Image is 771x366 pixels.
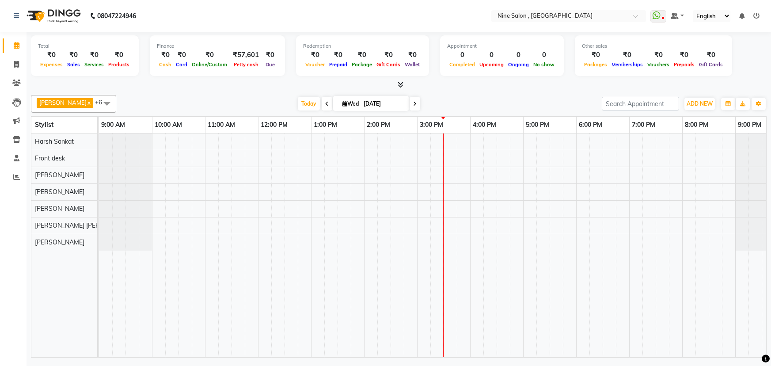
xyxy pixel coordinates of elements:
span: [PERSON_NAME] [35,238,84,246]
div: ₹0 [262,50,278,60]
div: Finance [157,42,278,50]
div: ₹0 [82,50,106,60]
a: 10:00 AM [152,118,184,131]
a: 9:00 AM [99,118,127,131]
span: Gift Cards [697,61,725,68]
span: Today [298,97,320,111]
span: [PERSON_NAME] [35,171,84,179]
a: 2:00 PM [365,118,392,131]
div: Total [38,42,132,50]
span: Card [174,61,190,68]
a: 1:00 PM [311,118,339,131]
div: 0 [506,50,531,60]
a: 9:00 PM [736,118,763,131]
span: ADD NEW [687,100,713,107]
span: [PERSON_NAME] [39,99,87,106]
div: 0 [531,50,557,60]
div: Other sales [582,42,725,50]
div: Appointment [447,42,557,50]
span: Services [82,61,106,68]
span: Expenses [38,61,65,68]
img: logo [23,4,83,28]
a: 7:00 PM [630,118,657,131]
span: Cash [157,61,174,68]
div: ₹0 [38,50,65,60]
div: ₹0 [349,50,374,60]
span: Online/Custom [190,61,229,68]
span: Gift Cards [374,61,403,68]
div: Redemption [303,42,422,50]
div: ₹0 [645,50,672,60]
input: Search Appointment [602,97,679,111]
span: [PERSON_NAME] [PERSON_NAME] [35,221,136,229]
div: ₹0 [374,50,403,60]
span: Petty cash [232,61,261,68]
span: [PERSON_NAME] [35,188,84,196]
b: 08047224946 [97,4,136,28]
span: Prepaid [327,61,349,68]
span: Voucher [303,61,327,68]
a: 12:00 PM [258,118,290,131]
div: ₹0 [609,50,645,60]
div: 0 [447,50,477,60]
a: x [87,99,91,106]
span: Vouchers [645,61,672,68]
div: ₹0 [403,50,422,60]
span: Ongoing [506,61,531,68]
div: ₹0 [697,50,725,60]
span: Prepaids [672,61,697,68]
span: Upcoming [477,61,506,68]
div: ₹0 [65,50,82,60]
span: Products [106,61,132,68]
div: 0 [477,50,506,60]
div: ₹0 [303,50,327,60]
span: Wed [340,100,361,107]
span: Packages [582,61,609,68]
span: Memberships [609,61,645,68]
span: Completed [447,61,477,68]
span: Package [349,61,374,68]
span: No show [531,61,557,68]
a: 8:00 PM [683,118,710,131]
span: Front desk [35,154,65,162]
div: ₹0 [106,50,132,60]
div: ₹0 [327,50,349,60]
a: 6:00 PM [577,118,604,131]
div: ₹0 [174,50,190,60]
span: [PERSON_NAME] [35,205,84,213]
span: Wallet [403,61,422,68]
span: +6 [95,99,109,106]
div: ₹0 [582,50,609,60]
span: Harsh Sankat [35,137,74,145]
span: Due [263,61,277,68]
div: ₹0 [672,50,697,60]
a: 11:00 AM [205,118,237,131]
a: 3:00 PM [418,118,445,131]
span: Stylist [35,121,53,129]
div: ₹0 [190,50,229,60]
span: Sales [65,61,82,68]
a: 4:00 PM [471,118,498,131]
div: ₹57,601 [229,50,262,60]
button: ADD NEW [684,98,715,110]
a: 5:00 PM [524,118,551,131]
input: 2025-09-03 [361,97,405,111]
div: ₹0 [157,50,174,60]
